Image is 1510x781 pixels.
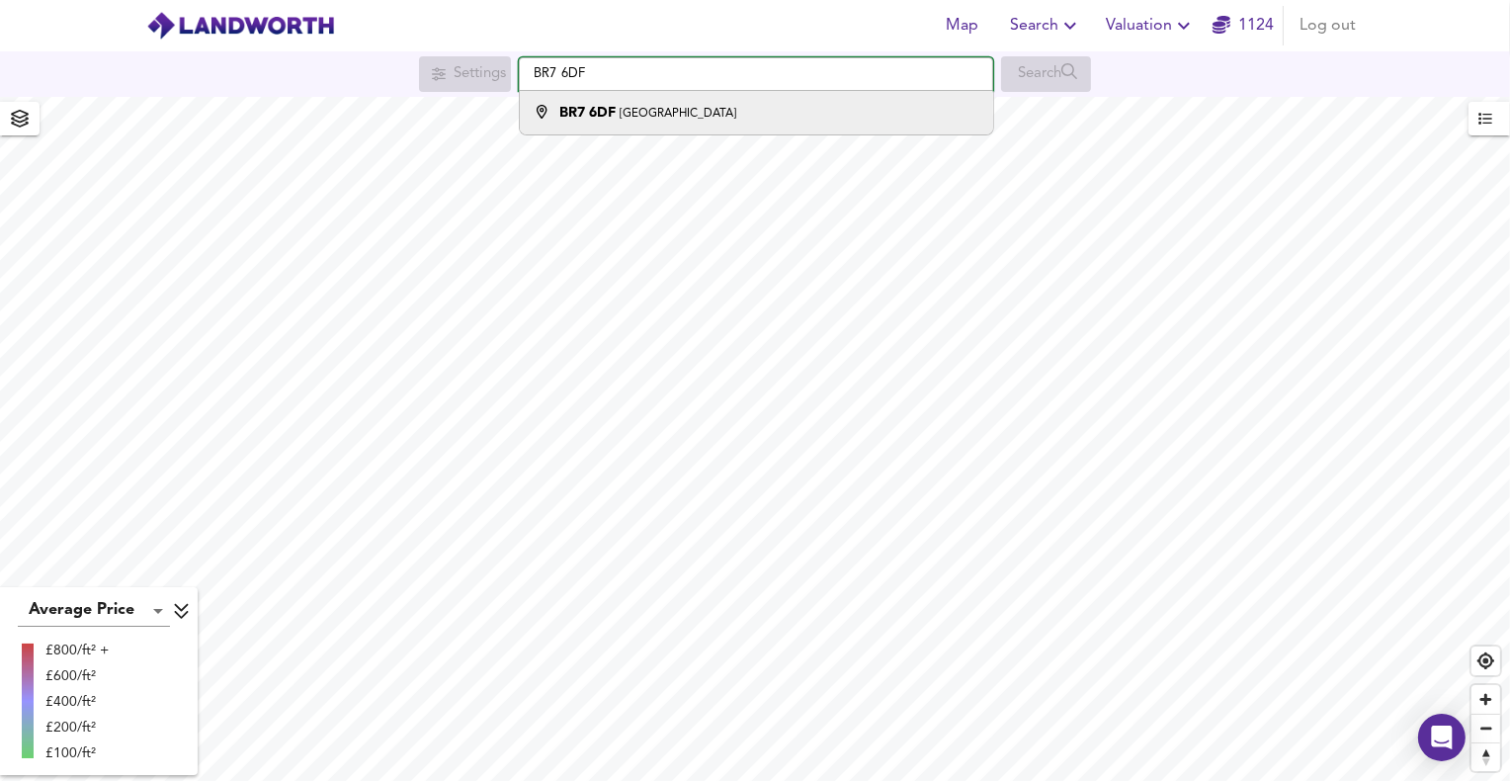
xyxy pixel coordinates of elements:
div: £600/ft² [45,666,109,686]
span: Valuation [1106,12,1196,40]
div: Average Price [18,595,170,627]
div: £800/ft² + [45,641,109,660]
button: Log out [1292,6,1364,45]
div: £100/ft² [45,743,109,763]
button: Zoom out [1471,714,1500,742]
button: 1124 [1212,6,1275,45]
div: Search for a location first or explore the map [1001,56,1091,92]
button: Find my location [1471,647,1500,675]
span: Log out [1300,12,1356,40]
div: £200/ft² [45,718,109,738]
div: £400/ft² [45,692,109,712]
span: Map [939,12,986,40]
img: logo [146,11,335,41]
input: Enter a location... [519,57,993,91]
small: [GEOGRAPHIC_DATA] [620,108,736,120]
span: Reset bearing to north [1471,743,1500,771]
a: 1124 [1213,12,1274,40]
button: Zoom in [1471,685,1500,714]
button: Reset bearing to north [1471,742,1500,771]
button: Valuation [1098,6,1204,45]
span: Search [1010,12,1082,40]
button: Search [1002,6,1090,45]
span: Zoom out [1471,715,1500,742]
strong: BR7 6DF [559,106,616,120]
div: Search for a location first or explore the map [419,56,511,92]
button: Map [931,6,994,45]
div: Open Intercom Messenger [1418,714,1466,761]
